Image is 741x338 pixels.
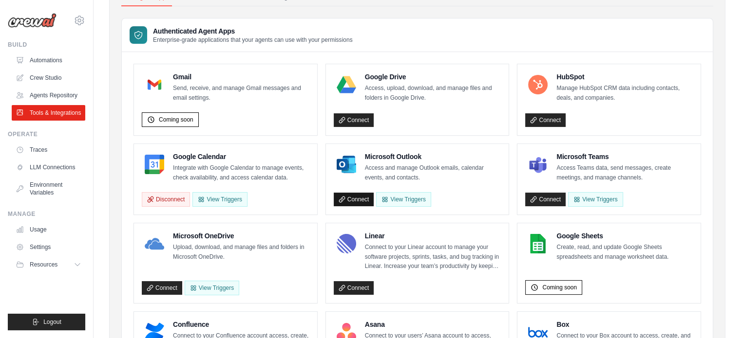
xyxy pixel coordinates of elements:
[556,72,693,82] h4: HubSpot
[173,84,309,103] p: Send, receive, and manage Gmail messages and email settings.
[12,239,85,255] a: Settings
[365,243,501,271] p: Connect to your Linear account to manage your software projects, sprints, tasks, and bug tracking...
[334,193,374,206] a: Connect
[145,155,164,174] img: Google Calendar Logo
[12,88,85,103] a: Agents Repository
[556,84,693,103] p: Manage HubSpot CRM data including contacts, deals, and companies.
[365,163,501,182] p: Access and manage Outlook emails, calendar events, and contacts.
[525,193,566,206] a: Connect
[173,152,309,161] h4: Google Calendar
[8,130,85,138] div: Operate
[12,70,85,86] a: Crew Studio
[185,281,239,295] : View Triggers
[365,152,501,161] h4: Microsoft Outlook
[8,41,85,49] div: Build
[173,72,309,82] h4: Gmail
[12,257,85,272] button: Resources
[337,234,356,253] img: Linear Logo
[173,163,309,182] p: Integrate with Google Calendar to manage events, check availability, and access calendar data.
[159,116,193,124] span: Coming soon
[556,320,693,329] h4: Box
[12,160,85,175] a: LLM Connections
[192,192,247,207] button: View Triggers
[334,281,374,295] a: Connect
[692,291,741,338] div: Widget de chat
[173,231,309,241] h4: Microsoft OneDrive
[365,231,501,241] h4: Linear
[8,13,57,28] img: Logo
[12,105,85,121] a: Tools & Integrations
[525,113,566,127] a: Connect
[692,291,741,338] iframe: Chat Widget
[153,26,353,36] h3: Authenticated Agent Apps
[153,36,353,44] p: Enterprise-grade applications that your agents can use with your permissions
[43,318,61,326] span: Logout
[365,84,501,103] p: Access, upload, download, and manage files and folders in Google Drive.
[12,177,85,200] a: Environment Variables
[145,234,164,253] img: Microsoft OneDrive Logo
[12,53,85,68] a: Automations
[30,261,57,268] span: Resources
[142,192,190,207] button: Disconnect
[528,155,548,174] img: Microsoft Teams Logo
[8,210,85,218] div: Manage
[12,142,85,158] a: Traces
[568,192,623,207] : View Triggers
[8,314,85,330] button: Logout
[528,75,548,94] img: HubSpot Logo
[556,163,693,182] p: Access Teams data, send messages, create meetings, and manage channels.
[556,152,693,161] h4: Microsoft Teams
[334,113,374,127] a: Connect
[365,320,501,329] h4: Asana
[173,243,309,262] p: Upload, download, and manage files and folders in Microsoft OneDrive.
[365,72,501,82] h4: Google Drive
[12,222,85,237] a: Usage
[542,284,577,291] span: Coming soon
[376,192,431,207] : View Triggers
[145,75,164,94] img: Gmail Logo
[528,234,548,253] img: Google Sheets Logo
[556,243,693,262] p: Create, read, and update Google Sheets spreadsheets and manage worksheet data.
[556,231,693,241] h4: Google Sheets
[142,281,182,295] a: Connect
[173,320,309,329] h4: Confluence
[337,155,356,174] img: Microsoft Outlook Logo
[337,75,356,94] img: Google Drive Logo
